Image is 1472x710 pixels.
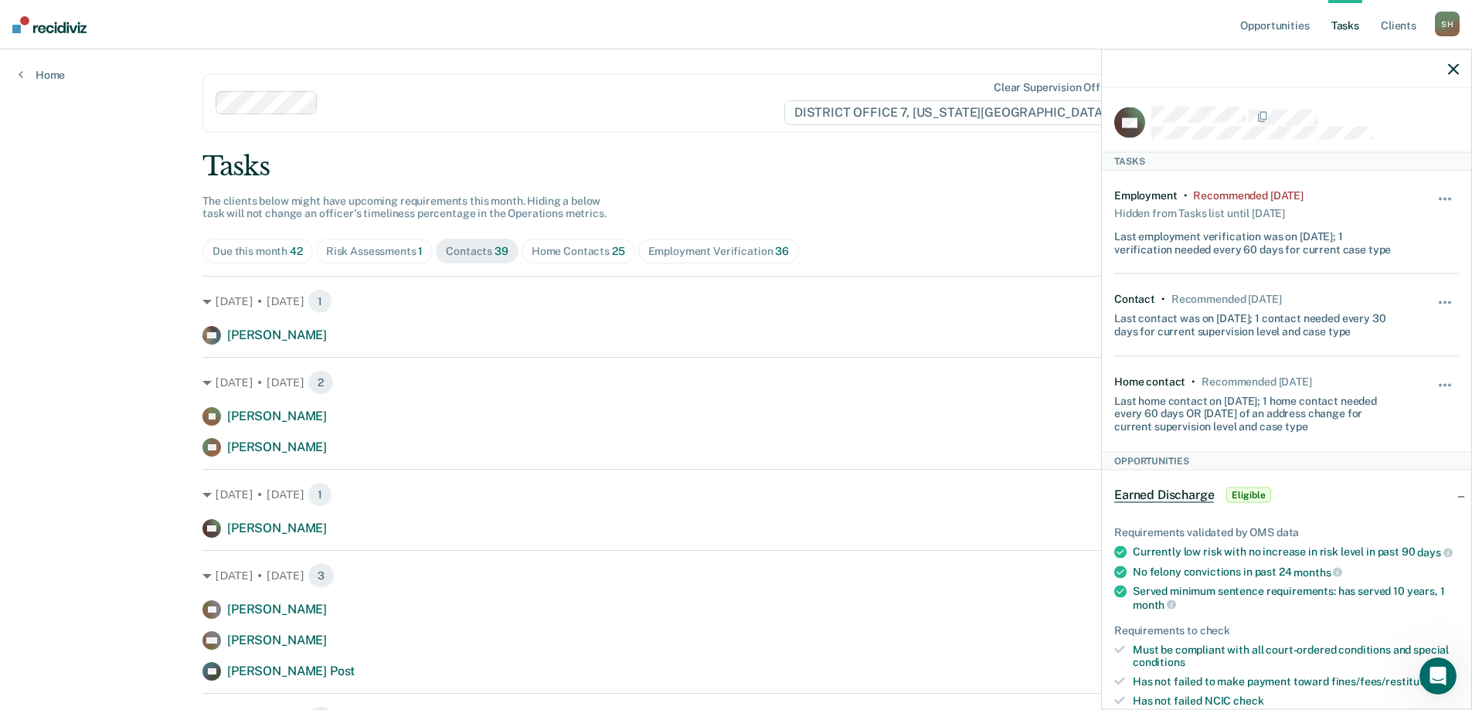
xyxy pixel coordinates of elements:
[1133,565,1459,579] div: No felony convictions in past 24
[994,81,1125,94] div: Clear supervision officers
[1114,202,1285,223] div: Hidden from Tasks list until [DATE]
[227,409,327,423] span: [PERSON_NAME]
[202,482,1270,507] div: [DATE] • [DATE]
[202,151,1270,182] div: Tasks
[495,245,508,257] span: 39
[308,482,332,507] span: 1
[1102,451,1471,470] div: Opportunities
[12,16,87,33] img: Recidiviz
[1133,675,1459,688] div: Has not failed to make payment toward
[1114,223,1402,256] div: Last employment verification was on [DATE]; 1 verification needed every 60 days for current case ...
[227,633,327,647] span: [PERSON_NAME]
[212,245,303,258] div: Due this month
[1294,566,1342,578] span: months
[326,245,423,258] div: Risk Assessments
[1193,189,1303,202] div: Recommended 20 days ago
[290,245,303,257] span: 42
[612,245,625,257] span: 25
[1133,545,1459,559] div: Currently low risk with no increase in risk level in past 90
[1114,388,1402,433] div: Last home contact on [DATE]; 1 home contact needed every 60 days OR [DATE] of an address change f...
[1102,151,1471,170] div: Tasks
[1233,694,1263,706] span: check
[1114,189,1178,202] div: Employment
[227,521,327,535] span: [PERSON_NAME]
[1133,694,1459,707] div: Has not failed NCIC
[1184,189,1188,202] div: •
[308,370,334,395] span: 2
[1114,623,1459,637] div: Requirements to check
[202,289,1270,314] div: [DATE] • [DATE]
[308,289,332,314] span: 1
[1192,375,1195,388] div: •
[227,664,355,678] span: [PERSON_NAME] Post
[202,195,607,220] span: The clients below might have upcoming requirements this month. Hiding a below task will not chang...
[418,245,423,257] span: 1
[1202,375,1311,388] div: Recommended in 7 days
[202,370,1270,395] div: [DATE] • [DATE]
[19,68,65,82] a: Home
[532,245,625,258] div: Home Contacts
[775,245,789,257] span: 36
[227,440,327,454] span: [PERSON_NAME]
[784,100,1128,125] span: DISTRICT OFFICE 7, [US_STATE][GEOGRAPHIC_DATA]
[1114,526,1459,539] div: Requirements validated by OMS data
[1102,471,1471,520] div: Earned DischargeEligible
[308,563,335,588] span: 3
[1114,293,1155,306] div: Contact
[1133,598,1176,610] span: month
[1133,656,1185,668] span: conditions
[1331,675,1440,688] span: fines/fees/restitution
[1417,545,1452,558] span: days
[1114,375,1185,388] div: Home contact
[1114,487,1214,503] span: Earned Discharge
[1435,12,1460,36] div: S H
[227,328,327,342] span: [PERSON_NAME]
[446,245,508,258] div: Contacts
[1161,293,1165,306] div: •
[1171,293,1281,306] div: Recommended in 5 days
[1419,657,1457,695] iframe: Intercom live chat
[1114,306,1402,338] div: Last contact was on [DATE]; 1 contact needed every 30 days for current supervision level and case...
[227,602,327,617] span: [PERSON_NAME]
[1133,643,1459,669] div: Must be compliant with all court-ordered conditions and special
[1133,585,1459,611] div: Served minimum sentence requirements: has served 10 years, 1
[202,563,1270,588] div: [DATE] • [DATE]
[648,245,789,258] div: Employment Verification
[1226,487,1270,503] span: Eligible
